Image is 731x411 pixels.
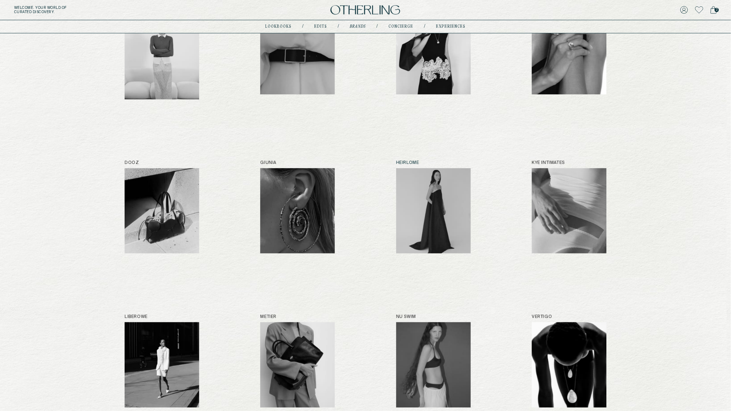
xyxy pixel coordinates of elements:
img: Alfie Paris [125,14,199,99]
a: [PERSON_NAME][GEOGRAPHIC_DATA] [125,1,199,99]
h2: Giunia [260,160,335,165]
a: Dooz [125,160,199,253]
div: / [424,24,426,29]
h2: Nu Swim [396,314,471,319]
a: Kye Intimates [532,160,606,253]
img: Vertigo [532,322,606,407]
h2: Heirlome [396,160,471,165]
img: Dooz [125,168,199,253]
a: concierge [389,25,414,28]
a: Beaufille [396,1,471,99]
h2: Dooz [125,160,199,165]
a: Edits [315,25,327,28]
a: Vertigo [532,314,606,407]
a: Brands [350,25,366,28]
span: 2 [715,8,719,12]
a: Heirlome [396,160,471,253]
a: Nu Swim [396,314,471,407]
img: Beaufille [396,9,471,94]
img: Nu Swim [396,322,471,407]
a: Metier [260,314,335,407]
a: 2 [710,5,717,15]
h5: Welcome . Your world of curated discovery. [14,6,225,14]
img: B-low the Belt [260,9,335,94]
a: Giunia [260,160,335,253]
h2: Kye Intimates [532,160,606,165]
div: / [338,24,339,29]
div: / [302,24,304,29]
img: Kye Intimates [532,168,606,253]
h2: Liberowe [125,314,199,319]
img: logo [331,5,400,15]
a: Liberowe [125,314,199,407]
div: / [377,24,378,29]
img: Costolo [532,9,606,94]
h2: Metier [260,314,335,319]
img: Giunia [260,168,335,253]
h2: Vertigo [532,314,606,319]
a: lookbooks [266,25,292,28]
a: B-low the Belt [260,1,335,99]
img: Metier [260,322,335,407]
a: Costolo [532,1,606,99]
a: experiences [436,25,466,28]
img: Heirlome [396,168,471,253]
img: Liberowe [125,322,199,407]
